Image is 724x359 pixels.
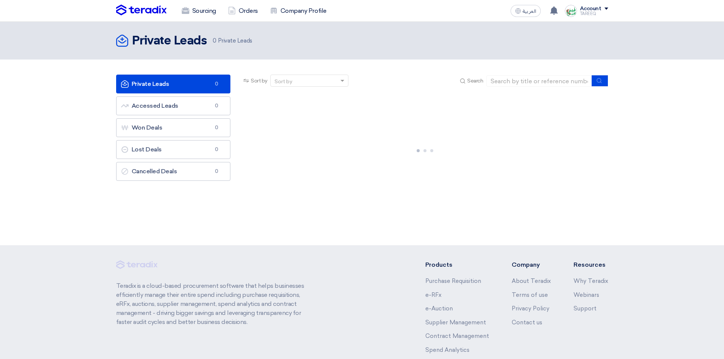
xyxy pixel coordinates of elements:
span: 0 [212,80,221,88]
a: About Teradix [512,278,551,284]
span: 0 [212,102,221,110]
span: 0 [212,124,221,131]
span: Search [467,77,483,85]
li: Resources [574,260,608,269]
a: Supplier Management [425,319,486,326]
span: 0 [213,37,216,44]
a: Purchase Requisition [425,278,481,284]
span: Private Leads [213,37,252,45]
a: Privacy Policy [512,305,549,312]
a: Won Deals0 [116,118,231,137]
span: 0 [212,168,221,175]
img: Screenshot___1727703618088.png [565,5,577,17]
a: Company Profile [264,3,333,19]
div: Account [580,6,601,12]
span: Sort by [251,77,267,85]
a: Webinars [574,292,599,298]
a: e-RFx [425,292,442,298]
a: Cancelled Deals0 [116,162,231,181]
p: Teradix is a cloud-based procurement software that helps businesses efficiently manage their enti... [116,281,313,327]
a: Terms of use [512,292,548,298]
li: Company [512,260,551,269]
li: Products [425,260,489,269]
span: العربية [523,9,536,14]
a: Private Leads0 [116,75,231,93]
a: Orders [222,3,264,19]
button: العربية [511,5,541,17]
a: Support [574,305,597,312]
span: 0 [212,146,221,153]
a: Lost Deals0 [116,140,231,159]
a: Sourcing [176,3,222,19]
div: Sort by [275,78,292,86]
a: Why Teradix [574,278,608,284]
a: Spend Analytics [425,347,469,353]
a: Contact us [512,319,542,326]
div: TAREEQ [580,12,608,16]
img: Teradix logo [116,5,167,16]
a: Contract Management [425,333,489,339]
h2: Private Leads [132,34,207,49]
input: Search by title or reference number [486,75,592,87]
a: Accessed Leads0 [116,96,231,115]
a: e-Auction [425,305,453,312]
